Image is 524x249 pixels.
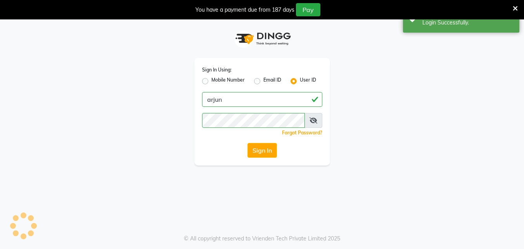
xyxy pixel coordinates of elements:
[202,113,305,128] input: Username
[422,19,514,27] div: Login Successfully.
[300,77,316,86] label: User ID
[263,77,281,86] label: Email ID
[231,27,293,50] img: logo1.svg
[296,3,320,16] button: Pay
[282,130,322,136] a: Forgot Password?
[211,77,245,86] label: Mobile Number
[247,143,277,158] button: Sign In
[202,92,322,107] input: Username
[195,6,294,14] div: You have a payment due from 187 days
[202,66,232,73] label: Sign In Using:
